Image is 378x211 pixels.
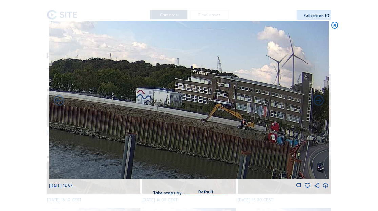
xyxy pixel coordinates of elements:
div: Take steps by: [153,191,183,195]
i: Forward [53,95,65,107]
img: Image [49,21,329,179]
span: [DATE] 14:55 [49,183,73,188]
i: Back [313,95,325,107]
div: Fullscreen [304,14,324,18]
div: Default [198,189,214,195]
div: Default [186,189,225,195]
